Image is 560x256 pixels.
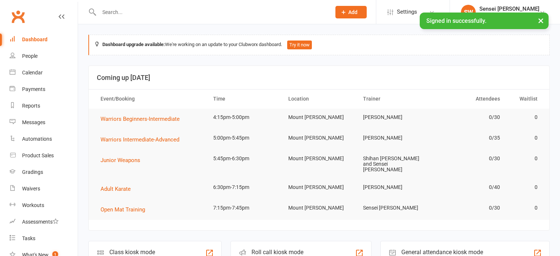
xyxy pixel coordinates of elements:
span: Warriors Beginners-Intermediate [101,116,180,122]
td: Mount [PERSON_NAME] [282,179,357,196]
td: 5:45pm-6:30pm [207,150,282,167]
div: Workouts [22,202,44,208]
div: Gradings [22,169,43,175]
span: Warriors Intermediate-Advanced [101,136,179,143]
div: Assessments [22,219,59,225]
a: Gradings [10,164,78,180]
span: Settings [397,4,417,20]
td: 0/30 [432,109,507,126]
div: General attendance kiosk mode [401,249,483,256]
span: Signed in successfully. [426,17,486,24]
td: 0 [507,129,544,147]
div: Sensei [PERSON_NAME] [479,6,539,12]
td: Mount [PERSON_NAME] [282,150,357,167]
a: Product Sales [10,147,78,164]
div: Tasks [22,235,35,241]
th: Location [282,90,357,108]
a: Assessments [10,214,78,230]
td: [PERSON_NAME] [356,179,432,196]
button: Warriors Intermediate-Advanced [101,135,184,144]
td: 5:00pm-5:45pm [207,129,282,147]
td: 0 [507,150,544,167]
td: 0 [507,109,544,126]
a: Clubworx [9,7,27,26]
span: Add [348,9,358,15]
td: Sensei [PERSON_NAME] [356,199,432,217]
div: Product Sales [22,152,54,158]
td: 0/30 [432,199,507,217]
td: Mount [PERSON_NAME] [282,109,357,126]
button: × [534,13,547,28]
button: Try it now [287,41,312,49]
a: Automations [10,131,78,147]
button: Adult Karate [101,185,136,193]
button: Add [335,6,367,18]
td: 0/30 [432,150,507,167]
div: Waivers [22,186,40,192]
strong: Dashboard upgrade available: [102,42,165,47]
div: Dashboard [22,36,47,42]
a: Tasks [10,230,78,247]
td: Mount [PERSON_NAME] [282,199,357,217]
th: Attendees [432,90,507,108]
span: Adult Karate [101,186,131,192]
td: 4:15pm-5:00pm [207,109,282,126]
div: People [22,53,38,59]
div: We're working on an update to your Clubworx dashboard. [88,35,550,55]
a: Messages [10,114,78,131]
div: SW [461,5,476,20]
div: Calendar [22,70,43,76]
span: Junior Weapons [101,157,140,164]
td: 0 [507,199,544,217]
th: Time [207,90,282,108]
td: [PERSON_NAME] [356,129,432,147]
div: Messages [22,119,45,125]
span: Open Mat Training [101,206,145,213]
div: Roll call kiosk mode [251,249,305,256]
td: 0/40 [432,179,507,196]
a: Payments [10,81,78,98]
td: 0 [507,179,544,196]
td: Mount [PERSON_NAME] [282,129,357,147]
h3: Coming up [DATE] [97,74,541,81]
td: 7:15pm-7:45pm [207,199,282,217]
a: Calendar [10,64,78,81]
button: Open Mat Training [101,205,150,214]
a: Workouts [10,197,78,214]
td: 6:30pm-7:15pm [207,179,282,196]
td: Shihan [PERSON_NAME] and Sensei [PERSON_NAME] [356,150,432,179]
button: Warriors Beginners-Intermediate [101,115,185,123]
div: Reports [22,103,40,109]
th: Trainer [356,90,432,108]
a: Reports [10,98,78,114]
th: Event/Booking [94,90,207,108]
div: Automations [22,136,52,142]
input: Search... [97,7,326,17]
div: Payments [22,86,45,92]
div: Class kiosk mode [109,249,155,256]
a: People [10,48,78,64]
div: Edge Martial Arts [479,12,539,19]
button: Junior Weapons [101,156,145,165]
th: Waitlist [507,90,544,108]
td: 0/35 [432,129,507,147]
td: [PERSON_NAME] [356,109,432,126]
a: Waivers [10,180,78,197]
a: Dashboard [10,31,78,48]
